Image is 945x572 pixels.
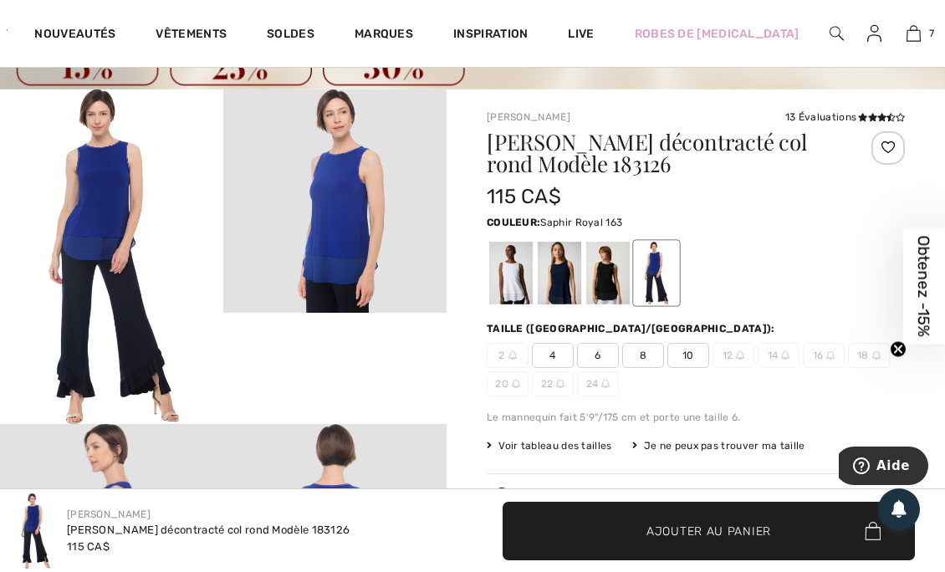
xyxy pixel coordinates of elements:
[487,343,529,368] span: 2
[667,343,709,368] span: 10
[568,25,594,43] a: Live
[67,522,350,539] div: [PERSON_NAME] décontracté col rond Modèle 183126
[355,27,413,44] a: Marques
[487,438,612,453] span: Voir tableau des tailles
[577,343,619,368] span: 6
[156,27,227,44] a: Vêtements
[487,131,835,175] h1: [PERSON_NAME] décontracté col rond Modèle 183126
[67,540,110,553] span: 115 CA$
[781,351,789,360] img: ring-m.svg
[854,23,895,44] a: Se connecter
[503,502,915,560] button: Ajouter au panier
[601,380,610,388] img: ring-m.svg
[622,343,664,368] span: 8
[487,371,529,396] span: 20
[785,110,905,125] div: 13 Évaluations
[915,236,934,337] span: Obtenez -15%
[67,508,151,520] a: [PERSON_NAME]
[7,13,8,47] img: 1ère Avenue
[512,380,520,388] img: ring-m.svg
[586,242,630,304] div: Noir
[890,341,907,358] button: Close teaser
[758,343,799,368] span: 14
[635,242,678,304] div: Saphir Royal 163
[487,111,570,123] a: [PERSON_NAME]
[826,351,835,360] img: ring-m.svg
[532,343,574,368] span: 4
[577,371,619,396] span: 24
[538,242,581,304] div: Bleu Nuit
[632,438,805,453] div: Je ne peux pas trouver ma taille
[872,351,881,360] img: ring-m.svg
[487,217,540,228] span: Couleur:
[453,27,528,44] span: Inspiration
[736,351,744,360] img: ring-m.svg
[865,522,881,540] img: Bag.svg
[508,351,517,360] img: ring-m.svg
[267,27,314,44] a: Soldes
[556,380,564,388] img: ring-m.svg
[540,217,622,228] span: Saphir Royal 163
[848,343,890,368] span: 18
[830,23,844,43] img: recherche
[487,185,561,208] span: 115 CA$
[532,371,574,396] span: 22
[867,23,881,43] img: Mes infos
[896,23,931,43] a: 7
[713,343,754,368] span: 12
[493,488,510,504] img: Regardez la rediffusion
[34,27,115,44] a: Nouveautés
[635,25,799,43] a: Robes de [MEDICAL_DATA]
[803,343,845,368] span: 16
[223,89,447,313] img: D&eacute;bardeur D&eacute;contract&eacute; Col Rond mod&egrave;le 183126. 2
[903,228,945,345] div: Obtenez -15%Close teaser
[487,321,779,336] div: Taille ([GEOGRAPHIC_DATA]/[GEOGRAPHIC_DATA]):
[489,242,533,304] div: Vanille 30
[487,410,905,425] div: Le mannequin fait 5'9"/175 cm et porte une taille 6.
[929,26,934,41] span: 7
[907,23,921,43] img: Mon panier
[839,447,928,488] iframe: Ouvre un widget dans lequel vous pouvez trouver plus d’informations
[646,522,771,539] span: Ajouter au panier
[10,493,60,569] img: D&eacute;bardeur D&eacute;contract&eacute; Col Rond mod&egrave;le 183126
